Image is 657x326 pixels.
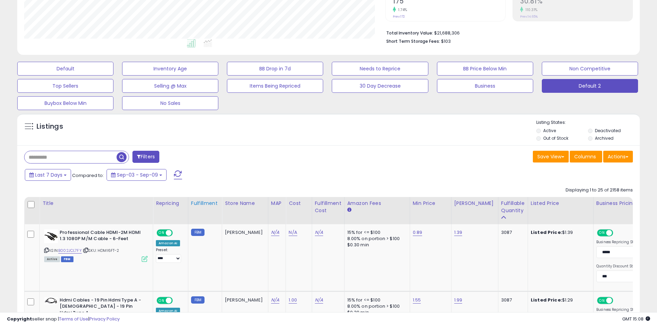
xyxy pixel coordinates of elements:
a: B002JCL7FY [58,248,82,254]
button: Sep-03 - Sep-09 [107,169,167,181]
button: BB Price Below Min [437,62,533,76]
div: Displaying 1 to 25 of 2158 items [566,187,633,194]
div: Amazon Fees [347,200,407,207]
h5: Listings [37,122,63,131]
label: Quantity Discount Strategy: [596,264,646,269]
div: 3087 [501,229,522,236]
button: Top Sellers [17,79,113,93]
a: 1.55 [413,297,421,304]
a: N/A [315,297,323,304]
span: Compared to: [72,172,104,179]
a: 0.89 [413,229,422,236]
small: Prev: 172 [393,14,405,19]
button: Selling @ Max [122,79,218,93]
div: Repricing [156,200,185,207]
button: Columns [570,151,602,162]
div: 8.00% on portion > $100 [347,303,405,309]
label: Business Repricing Strategy: [596,240,646,245]
span: 2025-09-17 15:08 GMT [622,316,650,322]
button: Default 2 [542,79,638,93]
a: 1.99 [454,297,462,304]
span: ON [598,230,606,236]
span: OFF [612,230,623,236]
span: ON [598,297,606,303]
label: Out of Stock [543,135,568,141]
label: Archived [595,135,614,141]
a: N/A [271,297,279,304]
b: Listed Price: [531,229,562,236]
label: Deactivated [595,128,621,134]
span: OFF [612,297,623,303]
span: All listings currently available for purchase on Amazon [44,256,60,262]
div: Preset: [156,248,183,263]
div: Title [42,200,150,207]
small: FBM [191,296,205,304]
div: [PERSON_NAME] [225,297,263,303]
small: 1.74% [396,7,407,12]
span: | SKU: HDMI6FT-2 [83,248,119,253]
button: Items Being Repriced [227,79,323,93]
button: Inventory Age [122,62,218,76]
button: Business [437,79,533,93]
span: Last 7 Days [35,171,62,178]
small: Amazon Fees. [347,207,351,213]
a: 1.39 [454,229,462,236]
a: N/A [271,229,279,236]
span: ON [157,230,166,236]
span: OFF [172,297,183,303]
strong: Copyright [7,316,32,322]
small: Prev: 14.65% [520,14,538,19]
div: ASIN: [44,229,148,261]
img: 31VwIsRG0uL._SL40_.jpg [44,229,58,243]
a: 1.00 [289,297,297,304]
a: N/A [315,229,323,236]
div: seller snap | | [7,316,120,323]
b: Listed Price: [531,297,562,303]
button: Actions [603,151,633,162]
img: 41MzxX2wZOL._SL40_.jpg [44,297,58,305]
b: Short Term Storage Fees: [386,38,440,44]
div: [PERSON_NAME] [454,200,495,207]
div: Listed Price [531,200,590,207]
span: $103 [441,38,451,45]
span: FBM [61,256,73,262]
label: Active [543,128,556,134]
div: [PERSON_NAME] [225,229,263,236]
small: 110.31% [523,7,538,12]
div: 15% for <= $100 [347,229,405,236]
span: Columns [574,153,596,160]
div: 8.00% on portion > $100 [347,236,405,242]
button: Default [17,62,113,76]
div: Min Price [413,200,448,207]
button: No Sales [122,96,218,110]
a: Terms of Use [59,316,88,322]
div: Store Name [225,200,265,207]
div: $0.30 min [347,242,405,248]
small: FBM [191,229,205,236]
span: OFF [172,230,183,236]
div: $1.29 [531,297,588,303]
b: Professional Cable HDMI-2M HDMI 1.3 1080P M/M Cable - 6-Feet [60,229,143,244]
div: MAP [271,200,283,207]
div: $1.39 [531,229,588,236]
div: Cost [289,200,309,207]
div: 15% for <= $100 [347,297,405,303]
button: Non Competitive [542,62,638,76]
button: Save View [533,151,569,162]
p: Listing States: [536,119,640,126]
button: Filters [132,151,159,163]
span: Sep-03 - Sep-09 [117,171,158,178]
div: Amazon AI [156,240,180,246]
button: Last 7 Days [25,169,71,181]
div: 3087 [501,297,522,303]
button: Buybox Below Min [17,96,113,110]
b: Total Inventory Value: [386,30,433,36]
li: $21,688,306 [386,28,628,37]
span: ON [157,297,166,303]
button: 30 Day Decrease [332,79,428,93]
div: Fulfillable Quantity [501,200,525,214]
b: Hdmi Cables - 19 Pin Hdmi Type A - [DEMOGRAPHIC_DATA] - 19 Pin Hdmi Type A - [DEMOGRAPHIC_DATA] -... [60,297,143,324]
div: Fulfillment [191,200,219,207]
a: Privacy Policy [89,316,120,322]
button: Needs to Reprice [332,62,428,76]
